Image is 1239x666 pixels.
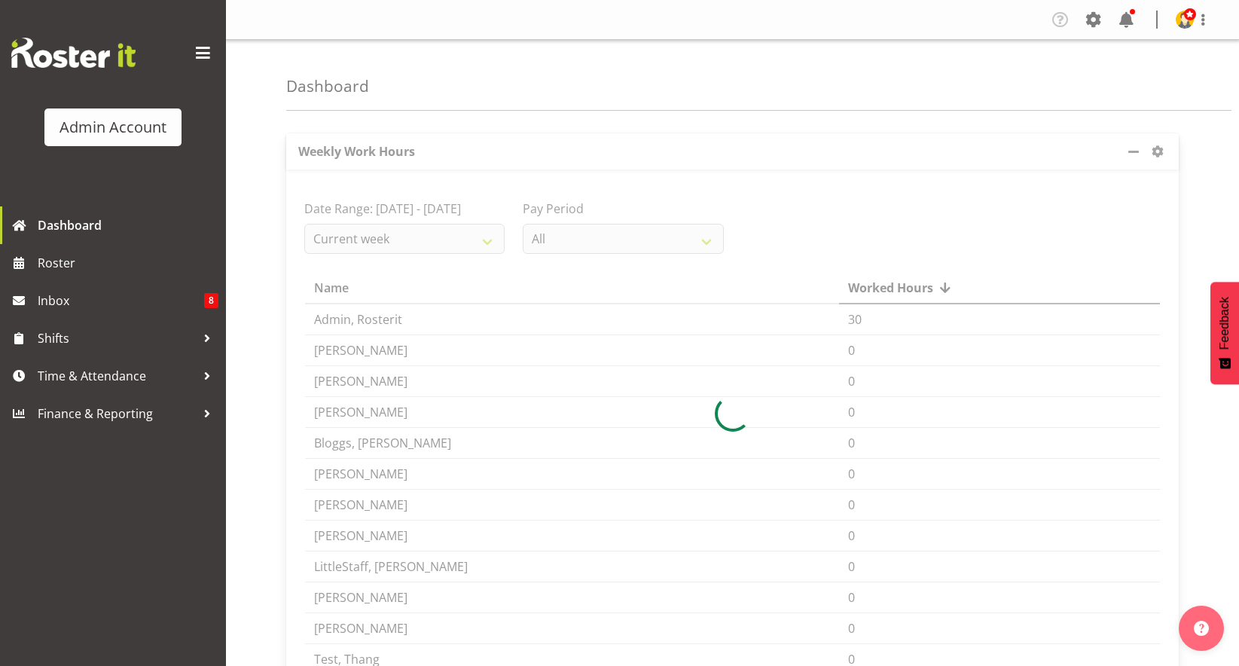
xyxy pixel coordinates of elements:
button: Feedback - Show survey [1210,282,1239,384]
div: Admin Account [60,116,166,139]
span: Time & Attendance [38,365,196,387]
h4: Dashboard [286,78,369,95]
span: Shifts [38,327,196,350]
img: help-xxl-2.png [1194,621,1209,636]
span: Roster [38,252,218,274]
span: Inbox [38,289,204,312]
span: Finance & Reporting [38,402,196,425]
span: Dashboard [38,214,218,237]
img: admin-rosteritf9cbda91fdf824d97c9d6345b1f660ea.png [1176,11,1194,29]
img: Rosterit website logo [11,38,136,68]
span: Feedback [1218,297,1231,350]
span: 8 [204,293,218,308]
